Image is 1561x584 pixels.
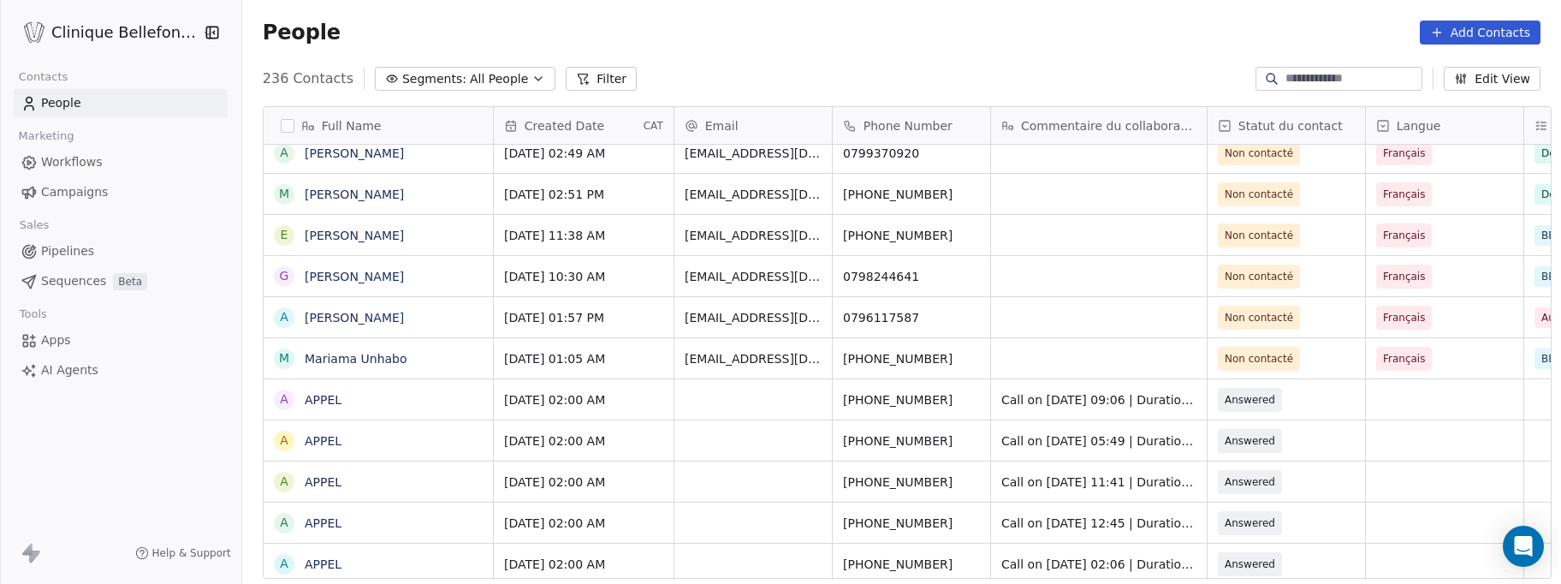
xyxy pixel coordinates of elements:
span: [DATE] 02:00 AM [504,515,663,532]
span: [DATE] 01:05 AM [504,350,663,367]
div: Email [674,107,832,144]
a: Pipelines [14,237,228,265]
span: [DATE] 02:00 AM [504,432,663,450]
a: Campaigns [14,178,228,206]
div: E [280,226,288,244]
span: Help & Support [152,546,231,560]
span: Français [1383,350,1425,367]
span: Answered [1225,432,1275,450]
span: 236 Contacts [263,69,353,89]
span: Call on [DATE] 05:49 | Duration: 311s [1001,432,1196,450]
div: A [280,473,288,491]
span: Langue [1397,117,1441,134]
span: Non contacté [1225,268,1293,285]
span: [DATE] 02:49 AM [504,145,663,162]
span: Workflows [41,153,103,171]
span: Tools [12,301,54,327]
span: Non contacté [1225,145,1293,162]
span: Non contacté [1225,186,1293,203]
a: [PERSON_NAME] [305,188,404,201]
span: All People [470,70,528,88]
div: Created DateCAT [494,107,674,144]
span: Français [1383,268,1425,285]
button: Add Contacts [1420,21,1540,45]
span: [EMAIL_ADDRESS][DOMAIN_NAME] [685,268,822,285]
img: Logo_Bellefontaine_Black.png [24,22,45,43]
button: Filter [566,67,637,91]
a: Apps [14,326,228,355]
span: Non contacté [1225,227,1293,244]
span: [EMAIL_ADDRESS][DOMAIN_NAME] [685,186,822,203]
span: [PHONE_NUMBER] [843,350,980,367]
span: Answered [1225,474,1275,491]
div: G [279,267,288,285]
span: [DATE] 01:57 PM [504,309,663,326]
a: Workflows [14,148,228,176]
span: Phone Number [864,117,953,134]
span: Beta [113,273,147,290]
div: Full Name [264,107,493,144]
span: [EMAIL_ADDRESS][DOMAIN_NAME] [685,227,822,244]
a: APPEL [305,557,341,571]
div: Open Intercom Messenger [1503,526,1544,567]
span: Apps [41,331,71,349]
span: People [41,94,81,112]
span: [DATE] 02:00 AM [504,556,663,573]
span: CAT [644,119,663,133]
span: Contacts [11,64,75,90]
span: Marketing [11,123,81,149]
span: [PHONE_NUMBER] [843,186,980,203]
span: Français [1383,227,1425,244]
span: Français [1383,145,1425,162]
a: APPEL [305,475,341,489]
span: [PHONE_NUMBER] [843,227,980,244]
div: M [279,185,289,203]
span: 0798244641 [843,268,980,285]
span: Pipelines [41,242,94,260]
span: Call on [DATE] 12:45 | Duration: 75s [1001,515,1196,532]
span: Clinique Bellefontaine [51,21,198,44]
span: Answered [1225,556,1275,573]
span: Email [705,117,739,134]
button: Clinique Bellefontaine [21,18,191,47]
span: [DATE] 10:30 AM [504,268,663,285]
span: Call on [DATE] 09:06 | Duration: 198s [1001,391,1196,408]
span: People [263,20,341,45]
span: Call on [DATE] 11:41 | Duration: 301s [1001,474,1196,491]
div: A [280,514,288,532]
span: [PHONE_NUMBER] [843,515,980,532]
button: Edit View [1444,67,1540,91]
span: [PHONE_NUMBER] [843,391,980,408]
a: Help & Support [135,546,231,560]
span: Non contacté [1225,350,1293,367]
span: [PHONE_NUMBER] [843,474,980,491]
span: [DATE] 02:51 PM [504,186,663,203]
span: Commentaire du collaborateur [1021,117,1196,134]
a: [PERSON_NAME] [305,146,404,160]
a: APPEL [305,393,341,407]
span: [EMAIL_ADDRESS][DOMAIN_NAME] [685,145,822,162]
div: M [279,349,289,367]
div: Statut du contact [1208,107,1365,144]
a: Mariama Unhabo [305,352,407,366]
span: Sales [12,212,56,238]
a: [PERSON_NAME] [305,229,404,242]
span: Full Name [322,117,382,134]
a: [PERSON_NAME] [305,270,404,283]
a: APPEL [305,516,341,530]
span: Answered [1225,515,1275,532]
div: grid [264,145,494,580]
a: [PERSON_NAME] [305,311,404,325]
span: [EMAIL_ADDRESS][DOMAIN_NAME] [685,350,822,367]
span: [EMAIL_ADDRESS][DOMAIN_NAME] [685,309,822,326]
div: Phone Number [833,107,990,144]
span: Sequences [41,272,106,290]
span: Statut du contact [1238,117,1343,134]
span: Segments: [402,70,466,88]
a: SequencesBeta [14,267,228,295]
span: 0796117587 [843,309,980,326]
div: Langue [1366,107,1523,144]
span: [PHONE_NUMBER] [843,432,980,450]
span: AI Agents [41,361,98,379]
a: APPEL [305,434,341,448]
